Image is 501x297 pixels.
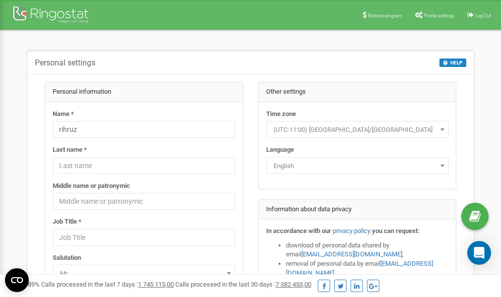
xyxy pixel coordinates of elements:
[175,281,311,288] span: Calls processed in the last 30 days :
[41,281,174,288] span: Calls processed in the last 7 days :
[259,82,456,102] div: Other settings
[53,217,81,227] label: Job Title *
[53,145,87,155] label: Last name *
[270,159,445,173] span: English
[266,227,331,235] strong: In accordance with our
[53,265,235,282] span: Mr.
[266,145,294,155] label: Language
[270,123,445,137] span: (UTC-11:00) Pacific/Midway
[259,200,456,220] div: Information about data privacy
[286,241,449,259] li: download of personal data shared by email ,
[53,181,130,191] label: Middle name or patronymic
[45,82,243,102] div: Personal information
[372,227,420,235] strong: you can request:
[333,227,370,235] a: privacy policy
[266,121,449,138] span: (UTC-11:00) Pacific/Midway
[266,110,296,119] label: Time zone
[53,229,235,246] input: Job Title
[53,253,81,263] label: Salutation
[53,157,235,174] input: Last name
[5,268,29,292] button: Open CMP widget
[266,157,449,174] span: English
[138,281,174,288] u: 1 745 115,00
[301,250,402,258] a: [EMAIL_ADDRESS][DOMAIN_NAME]
[368,13,402,18] span: Referral program
[467,241,491,265] div: Open Intercom Messenger
[53,121,235,138] input: Name
[286,259,449,278] li: removal of personal data by email ,
[424,13,454,18] span: Profile settings
[276,281,311,288] u: 7 382 453,00
[53,110,74,119] label: Name *
[35,59,95,67] h5: Personal settings
[475,13,491,18] span: Log Out
[439,59,466,67] button: HELP
[56,267,232,281] span: Mr.
[53,193,235,210] input: Middle name or patronymic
